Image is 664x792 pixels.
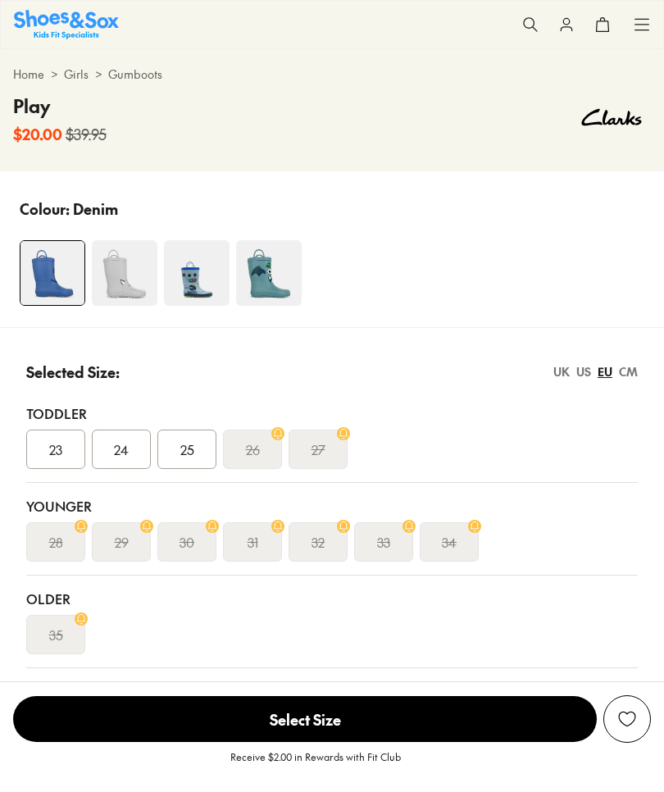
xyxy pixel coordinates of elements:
p: Colour: [20,198,70,220]
b: $20.00 [13,123,62,145]
a: Home [13,66,44,83]
span: 25 [180,439,194,459]
button: Add to Wishlist [603,695,651,743]
s: 28 [49,532,63,552]
img: 4-469020_1 [164,240,230,306]
s: 30 [180,532,194,552]
div: UK [553,363,570,380]
s: 31 [248,532,258,552]
img: 4-481784_1 [236,240,302,306]
a: Gumboots [108,66,162,83]
a: Girls [64,66,89,83]
s: 35 [49,625,63,644]
s: 26 [246,439,260,459]
div: Toddler [26,403,638,423]
div: CM [619,363,638,380]
div: Older [26,589,638,608]
img: 4-481766_1 [20,241,84,305]
p: Receive $2.00 in Rewards with Fit Club [230,749,401,779]
div: US [576,363,591,380]
s: $39.95 [66,123,107,145]
s: 32 [312,532,325,552]
s: 33 [377,532,390,552]
img: 4-481772_1 [92,240,157,306]
span: 23 [49,439,62,459]
a: Shoes & Sox [14,10,119,39]
button: Select Size [13,695,597,743]
div: Younger [26,496,638,516]
p: Selected Size: [26,361,120,383]
s: 29 [115,532,129,552]
h4: Play [13,93,107,120]
s: 27 [312,439,325,459]
img: SNS_Logo_Responsive.svg [14,10,119,39]
img: Vendor logo [572,93,651,142]
span: Select Size [13,696,597,742]
div: > > [13,66,651,83]
s: 34 [442,532,457,552]
span: 24 [114,439,129,459]
div: EU [598,363,612,380]
p: Denim [73,198,118,220]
